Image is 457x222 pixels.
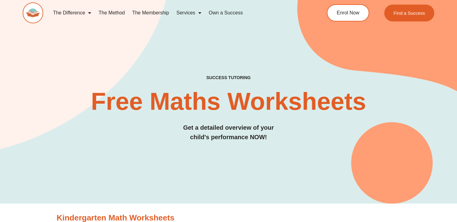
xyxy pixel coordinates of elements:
[23,75,434,80] h4: SUCCESS TUTORING​
[95,6,128,20] a: The Method
[129,6,173,20] a: The Membership
[49,6,304,20] nav: Menu
[327,4,369,21] a: Enrol Now
[23,123,434,142] h3: Get a detailed overview of your child's performance NOW!
[49,6,95,20] a: The Difference
[173,6,205,20] a: Services
[337,10,359,15] span: Enrol Now
[384,5,434,21] a: Find a Success
[23,89,434,114] h2: Free Maths Worksheets​
[205,6,246,20] a: Own a Success
[393,11,425,15] span: Find a Success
